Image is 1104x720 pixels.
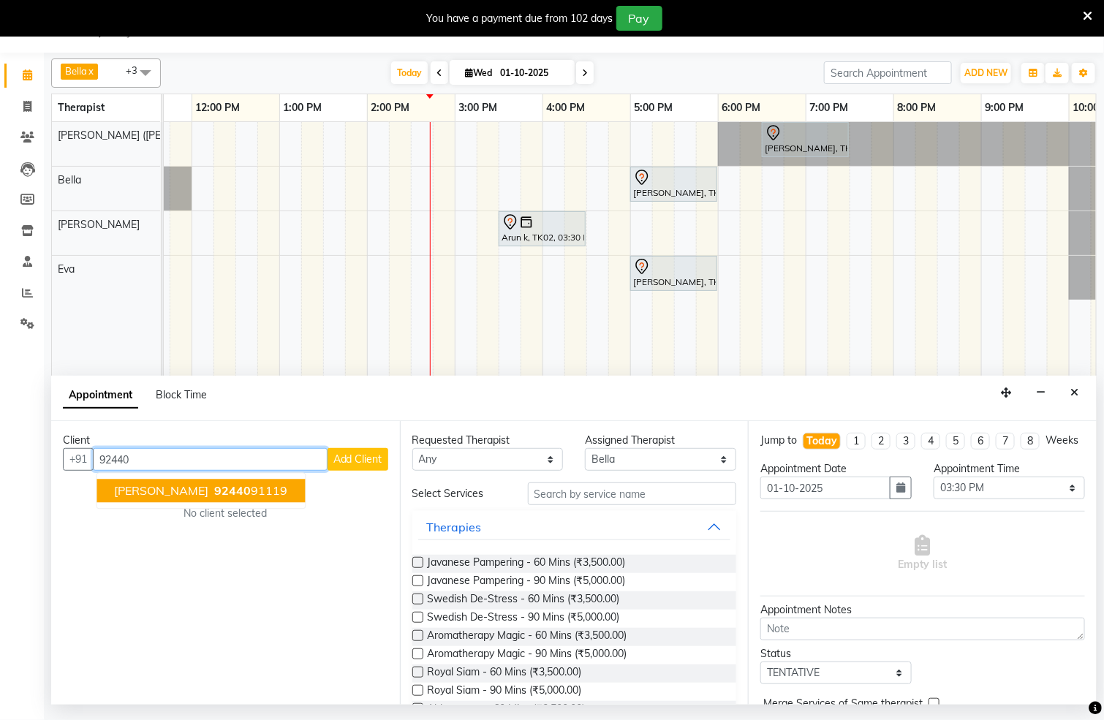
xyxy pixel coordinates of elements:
[760,477,891,499] input: yyyy-mm-dd
[899,535,948,572] span: Empty list
[964,67,1007,78] span: ADD NEW
[806,97,852,118] a: 7:00 PM
[427,518,482,536] div: Therapies
[616,6,662,31] button: Pay
[63,433,388,448] div: Client
[996,433,1015,450] li: 7
[921,433,940,450] li: 4
[58,101,105,114] span: Therapist
[455,97,502,118] a: 3:00 PM
[847,433,866,450] li: 1
[428,646,627,664] span: Aromatherapy Magic - 90 Mins (₹5,000.00)
[760,646,912,662] div: Status
[192,97,244,118] a: 12:00 PM
[87,65,94,77] a: x
[719,97,765,118] a: 6:00 PM
[328,448,388,471] button: Add Client
[428,610,620,628] span: Swedish De-Stress - 90 Mins (₹5,000.00)
[760,461,912,477] div: Appointment Date
[63,382,138,409] span: Appointment
[427,11,613,26] div: You have a payment due from 102 days
[896,433,915,450] li: 3
[98,506,353,521] div: No client selected
[280,97,326,118] a: 1:00 PM
[934,461,1085,477] div: Appointment Time
[872,433,891,450] li: 2
[961,63,1011,83] button: ADD NEW
[58,262,75,276] span: Eva
[632,258,716,289] div: [PERSON_NAME], TK03, 05:00 PM-06:00 PM, Swedish De-Stress - 60 Mins
[215,484,252,499] span: 92440
[93,448,328,471] input: Search by Name/Mobile/Email/Code
[428,628,627,646] span: Aromatherapy Magic - 60 Mins (₹3,500.00)
[496,62,569,84] input: 2025-10-01
[1046,433,1078,448] div: Weeks
[428,683,582,701] span: Royal Siam - 90 Mins (₹5,000.00)
[631,97,677,118] a: 5:00 PM
[401,486,517,501] div: Select Services
[528,482,737,505] input: Search by service name
[982,97,1028,118] a: 9:00 PM
[946,433,965,450] li: 5
[63,448,94,471] button: +91
[763,696,923,714] span: Merge Services of Same therapist
[585,433,736,448] div: Assigned Therapist
[428,555,626,573] span: Javanese Pampering - 60 Mins (₹3,500.00)
[58,173,81,186] span: Bella
[543,97,589,118] a: 4:00 PM
[428,573,626,591] span: Javanese Pampering - 90 Mins (₹5,000.00)
[461,67,496,78] span: Wed
[368,97,414,118] a: 2:00 PM
[824,61,952,84] input: Search Appointment
[632,169,716,200] div: [PERSON_NAME], TK03, 05:00 PM-06:00 PM, Swedish De-Stress - 60 Mins
[391,61,428,84] span: Today
[971,433,990,450] li: 6
[115,484,209,499] span: [PERSON_NAME]
[333,452,382,466] span: Add Client
[763,124,847,155] div: [PERSON_NAME], TK01, 06:30 PM-07:30 PM, Javanese Pampering - 60 Mins
[1021,433,1040,450] li: 8
[500,213,584,244] div: Arun k, TK02, 03:30 PM-04:30 PM, Swedish De-Stress - 60 Mins
[760,602,1085,618] div: Appointment Notes
[428,591,620,610] span: Swedish De-Stress - 60 Mins (₹3,500.00)
[65,65,87,77] span: Bella
[126,64,148,76] span: +3
[412,433,564,448] div: Requested Therapist
[428,664,582,683] span: Royal Siam - 60 Mins (₹3,500.00)
[156,388,207,401] span: Block Time
[212,484,288,499] ngb-highlight: 91119
[428,701,586,719] span: Abhyangam - 60 Mins (₹3,500.00)
[1064,382,1085,404] button: Close
[58,218,140,231] span: [PERSON_NAME]
[894,97,940,118] a: 8:00 PM
[760,433,797,448] div: Jump to
[418,514,731,540] button: Therapies
[58,129,230,142] span: [PERSON_NAME] ([PERSON_NAME])
[806,433,837,449] div: Today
